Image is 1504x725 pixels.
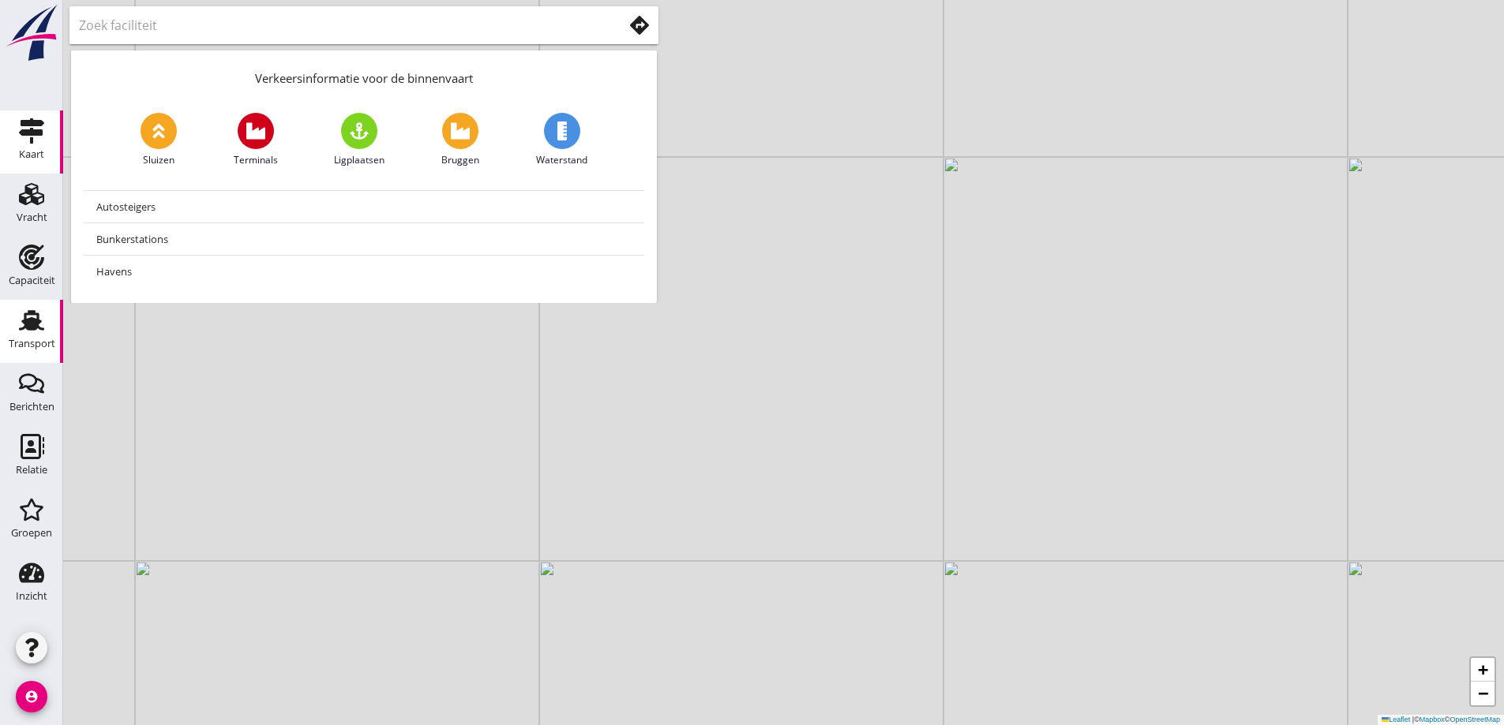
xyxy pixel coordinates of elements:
span: Terminals [234,153,278,167]
div: Inzicht [16,591,47,601]
div: Capaciteit [9,275,55,286]
a: Sluizen [141,113,177,167]
a: Zoom out [1471,682,1495,705]
div: Groepen [11,528,52,538]
a: OpenStreetMap [1450,716,1500,723]
div: Autosteigers [96,197,632,216]
a: Waterstand [536,113,587,167]
span: Waterstand [536,153,587,167]
span: | [1412,716,1414,723]
a: Zoom in [1471,658,1495,682]
a: Ligplaatsen [334,113,384,167]
div: Transport [9,338,55,349]
div: Berichten [9,402,54,412]
img: logo-small.a267ee39.svg [3,4,60,62]
span: + [1478,660,1488,679]
div: Havens [96,262,632,281]
a: Mapbox [1420,716,1445,723]
a: Leaflet [1382,716,1410,723]
span: Bruggen [441,153,479,167]
i: account_circle [16,681,47,712]
a: Bruggen [441,113,479,167]
a: Terminals [234,113,278,167]
span: Ligplaatsen [334,153,384,167]
div: Relatie [16,465,47,475]
span: Sluizen [143,153,174,167]
div: Verkeersinformatie voor de binnenvaart [71,50,657,100]
div: Bunkerstations [96,230,632,249]
input: Zoek faciliteit [79,13,601,38]
div: © © [1378,715,1504,725]
span: − [1478,683,1488,703]
div: Vracht [17,212,47,222]
div: Kaart [19,149,44,159]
